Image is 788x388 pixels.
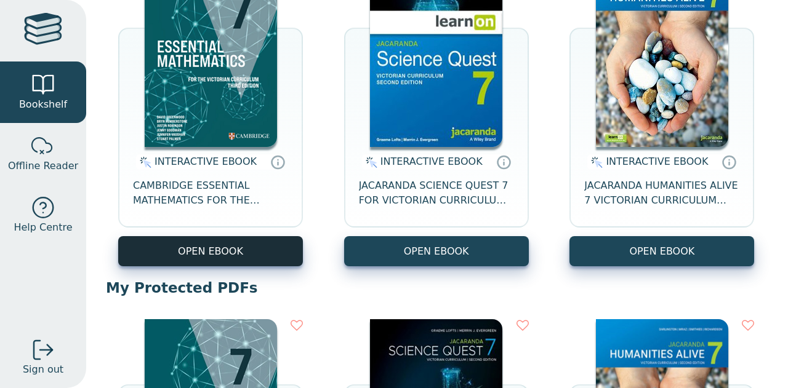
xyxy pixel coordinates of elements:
span: INTERACTIVE EBOOK [155,156,257,167]
a: Interactive eBooks are accessed online via the publisher’s portal. They contain interactive resou... [270,154,285,169]
a: Interactive eBooks are accessed online via the publisher’s portal. They contain interactive resou... [722,154,736,169]
button: OPEN EBOOK [118,236,303,266]
button: OPEN EBOOK [344,236,529,266]
a: Interactive eBooks are accessed online via the publisher’s portal. They contain interactive resou... [496,154,511,169]
span: INTERACTIVE EBOOK [606,156,708,167]
span: INTERACTIVE EBOOK [380,156,483,167]
span: CAMBRIDGE ESSENTIAL MATHEMATICS FOR THE VICTORIAN CURRICULUM YEAR 7 EBOOK 3E [133,178,288,208]
span: Sign out [23,362,63,377]
span: JACARANDA SCIENCE QUEST 7 FOR VICTORIAN CURRICULUM LEARNON 2E EBOOK [359,178,514,208]
img: interactive.svg [587,155,603,170]
span: Bookshelf [19,97,67,112]
span: JACARANDA HUMANITIES ALIVE 7 VICTORIAN CURRICULUM LEARNON EBOOK 2E [584,178,739,208]
img: interactive.svg [362,155,377,170]
img: interactive.svg [136,155,151,170]
span: Help Centre [14,220,72,235]
button: OPEN EBOOK [569,236,754,266]
span: Offline Reader [8,159,78,173]
p: My Protected PDFs [106,279,768,297]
